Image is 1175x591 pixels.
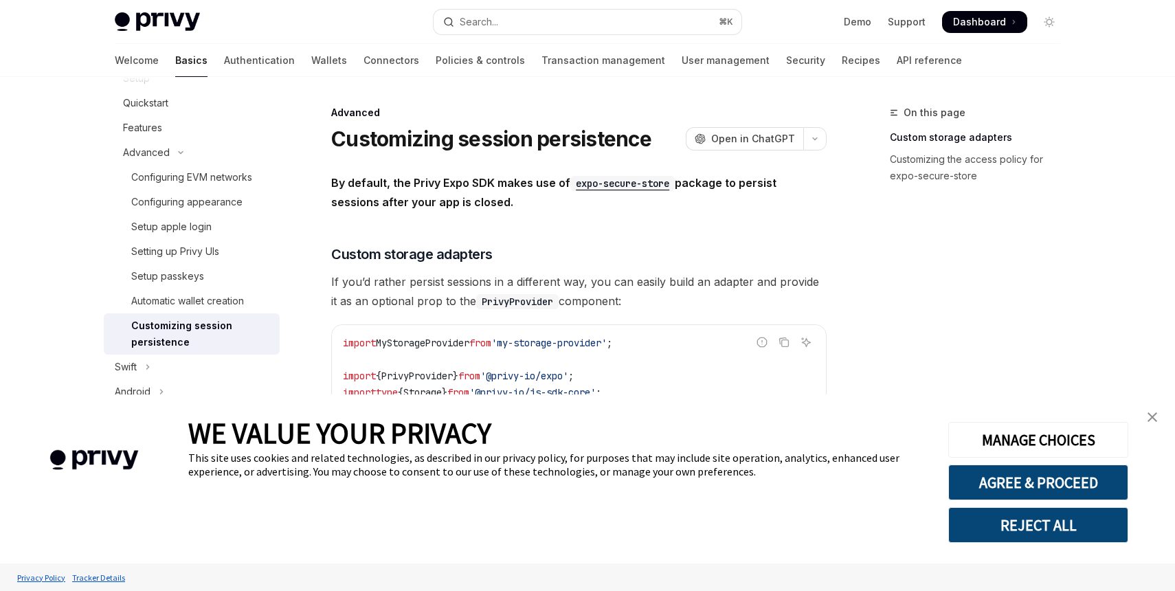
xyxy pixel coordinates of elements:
div: Quickstart [123,95,168,111]
a: Wallets [311,44,347,77]
a: User management [682,44,770,77]
a: Customizing session persistence [104,313,280,355]
button: Toggle Advanced section [104,140,280,165]
div: Search... [460,14,498,30]
span: } [453,370,458,382]
div: Android [115,383,150,400]
span: ⌘ K [719,16,733,27]
button: Toggle Android section [104,379,280,404]
div: Advanced [331,106,827,120]
a: Basics [175,44,208,77]
a: Customizing the access policy for expo-secure-store [890,148,1071,187]
h1: Customizing session persistence [331,126,651,151]
a: Connectors [363,44,419,77]
div: Configuring appearance [131,194,243,210]
a: Configuring EVM networks [104,165,280,190]
a: API reference [897,44,962,77]
span: ; [607,337,612,349]
button: Toggle Swift section [104,355,280,379]
span: ; [596,386,601,399]
a: Custom storage adapters [890,126,1071,148]
a: Setting up Privy UIs [104,239,280,264]
button: Ask AI [797,333,815,351]
strong: By default, the Privy Expo SDK makes use of package to persist sessions after your app is closed. [331,176,776,209]
span: Custom storage adapters [331,245,493,264]
span: Storage [403,386,442,399]
a: Demo [844,15,871,29]
img: company logo [21,430,168,490]
a: close banner [1139,403,1166,431]
a: Support [888,15,926,29]
a: Automatic wallet creation [104,289,280,313]
span: If you’d rather persist sessions in a different way, you can easily build an adapter and provide ... [331,272,827,311]
button: REJECT ALL [948,507,1128,543]
a: Features [104,115,280,140]
a: Recipes [842,44,880,77]
div: Setup passkeys [131,268,204,285]
code: expo-secure-store [570,176,675,191]
div: This site uses cookies and related technologies, as described in our privacy policy, for purposes... [188,451,928,478]
a: expo-secure-store [570,176,675,190]
a: Policies & controls [436,44,525,77]
span: PrivyProvider [381,370,453,382]
span: from [447,386,469,399]
code: PrivyProvider [476,294,559,309]
div: Setting up Privy UIs [131,243,219,260]
button: Toggle dark mode [1038,11,1060,33]
img: light logo [115,12,200,32]
div: Features [123,120,162,136]
span: { [376,370,381,382]
span: On this page [904,104,965,121]
span: from [458,370,480,382]
span: from [469,337,491,349]
button: Report incorrect code [753,333,771,351]
button: Open search [434,10,741,34]
button: MANAGE CHOICES [948,422,1128,458]
span: } [442,386,447,399]
button: Copy the contents from the code block [775,333,793,351]
span: type [376,386,398,399]
span: Dashboard [953,15,1006,29]
span: Open in ChatGPT [711,132,795,146]
span: 'my-storage-provider' [491,337,607,349]
a: Quickstart [104,91,280,115]
div: Configuring EVM networks [131,169,252,186]
div: Swift [115,359,137,375]
a: Dashboard [942,11,1027,33]
a: Welcome [115,44,159,77]
span: WE VALUE YOUR PRIVACY [188,415,491,451]
span: MyStorageProvider [376,337,469,349]
div: Automatic wallet creation [131,293,244,309]
span: import [343,370,376,382]
span: '@privy-io/js-sdk-core' [469,386,596,399]
a: Setup passkeys [104,264,280,289]
div: Setup apple login [131,219,212,235]
a: Transaction management [541,44,665,77]
a: Privacy Policy [14,566,69,590]
span: import [343,386,376,399]
div: Advanced [123,144,170,161]
span: '@privy-io/expo' [480,370,568,382]
a: Security [786,44,825,77]
div: Customizing session persistence [131,317,271,350]
img: close banner [1148,412,1157,422]
button: Open in ChatGPT [686,127,803,150]
span: { [398,386,403,399]
span: import [343,337,376,349]
a: Tracker Details [69,566,128,590]
a: Configuring appearance [104,190,280,214]
span: ; [568,370,574,382]
a: Setup apple login [104,214,280,239]
button: AGREE & PROCEED [948,465,1128,500]
a: Authentication [224,44,295,77]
